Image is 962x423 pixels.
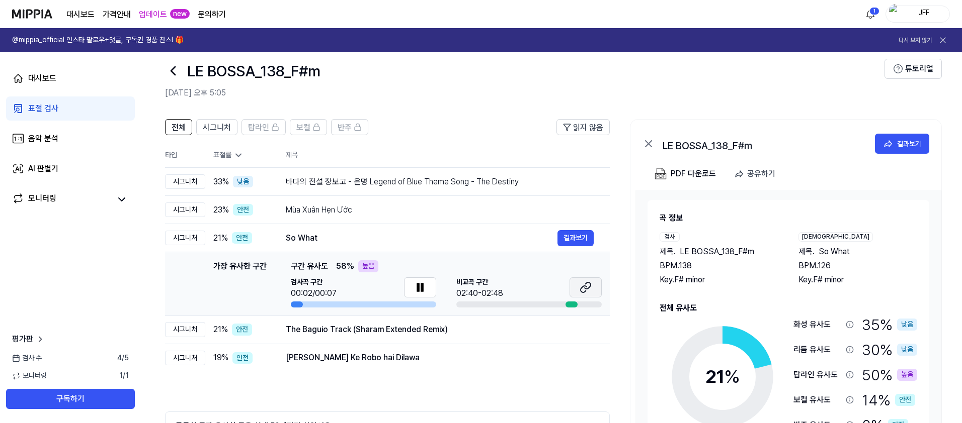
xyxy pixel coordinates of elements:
div: 시그니처 [165,231,205,246]
div: 바다의 전설 장보고 - 운명 Legend of Blue Theme Song - The Destiny [286,176,594,188]
th: 타입 [165,143,205,168]
span: LE BOSSA_138_F#m [680,246,754,258]
div: 안전 [895,394,915,406]
div: The Baguio Track (Sharam Extended Remix) [286,324,594,336]
div: 낮음 [897,344,917,356]
button: 보컬 [290,119,327,135]
span: 1 / 1 [119,371,129,381]
button: 구독하기 [6,389,135,409]
div: Mùa Xuân Hẹn Ước [286,204,594,216]
button: 시그니처 [196,119,237,135]
span: 반주 [338,122,352,134]
span: 보컬 [296,122,310,134]
a: AI 판별기 [6,157,135,181]
span: 검사곡 구간 [291,277,337,287]
button: 튜토리얼 [885,59,942,79]
button: profileJFF [886,6,950,23]
div: [DEMOGRAPHIC_DATA] [798,232,873,242]
span: 구간 유사도 [291,260,328,272]
a: 대시보드 [6,66,135,90]
div: BPM. 126 [798,260,917,272]
a: 모니터링 [12,192,111,206]
div: BPM. 138 [660,260,778,272]
div: 1 [869,7,879,15]
span: 시그니처 [203,122,231,134]
div: 14 % [862,389,915,410]
div: 대시보드 [28,72,56,84]
span: So What [819,246,850,258]
div: 공유하기 [747,167,775,180]
a: 문의하기 [198,9,226,21]
span: 4 / 5 [117,353,129,363]
span: 21 % [213,324,228,336]
div: 00:02/00:07 [291,287,337,299]
div: 안전 [232,232,252,244]
div: [PERSON_NAME] Ke Robo hai Dilawa [286,352,594,364]
span: % [724,366,740,387]
span: 모니터링 [12,371,47,381]
button: 결과보기 [557,230,594,246]
div: 낮음 [897,319,917,331]
div: new [170,9,190,19]
th: 제목 [286,143,610,167]
span: 검사 수 [12,353,42,363]
span: 읽지 않음 [573,122,603,134]
a: 가격안내 [103,9,131,21]
button: 반주 [331,119,368,135]
span: 21 % [213,232,228,244]
button: 다시 보지 않기 [899,36,932,45]
div: 보컬 유사도 [793,394,842,406]
div: So What [286,232,557,244]
button: 알림1 [862,6,878,22]
h1: @mippia_official 인스타 팔로우+댓글, 구독권 경품 찬스! 🎁 [12,35,184,45]
div: 표절 검사 [28,102,58,115]
span: 23 % [213,204,229,216]
div: AI 판별기 [28,163,58,175]
a: 평가판 [12,333,45,345]
span: 비교곡 구간 [456,277,503,287]
div: 30 % [862,339,917,360]
a: 음악 분석 [6,127,135,151]
button: 탑라인 [242,119,286,135]
div: 시그니처 [165,174,205,189]
span: 제목 . [660,246,676,258]
span: 전체 [172,122,186,134]
span: 탑라인 [248,122,269,134]
div: 시그니처 [165,202,205,218]
div: PDF 다운로드 [671,167,716,180]
div: 높음 [358,260,378,272]
a: 업데이트 [139,9,167,21]
div: Key. F# minor [660,274,778,286]
h1: LE BOSSA_138_F#m [187,60,320,81]
button: 공유하기 [730,164,783,184]
div: 모니터링 [28,192,56,206]
div: 탑라인 유사도 [793,369,842,381]
div: Key. F# minor [798,274,917,286]
div: 화성 유사도 [793,319,842,331]
div: 결과보기 [897,138,921,149]
div: 안전 [232,324,252,336]
div: 50 % [862,364,917,385]
span: 19 % [213,352,228,364]
img: 알림 [864,8,876,20]
div: 시그니처 [165,322,205,337]
button: 읽지 않음 [556,119,610,135]
div: 리듬 유사도 [793,344,842,356]
img: PDF Download [655,168,667,180]
div: 검사 [660,232,680,242]
span: 평가판 [12,333,33,345]
div: 02:40-02:48 [456,287,503,299]
span: 제목 . [798,246,815,258]
button: 결과보기 [875,134,929,154]
div: 21 [705,363,740,390]
div: 35 % [862,314,917,335]
div: 낮음 [233,176,253,188]
h2: 전체 유사도 [660,302,917,314]
div: LE BOSSA_138_F#m [663,138,864,150]
div: 가장 유사한 구간 [213,260,267,307]
a: 표절 검사 [6,96,135,121]
h2: 곡 정보 [660,212,917,224]
div: 시그니처 [165,351,205,366]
